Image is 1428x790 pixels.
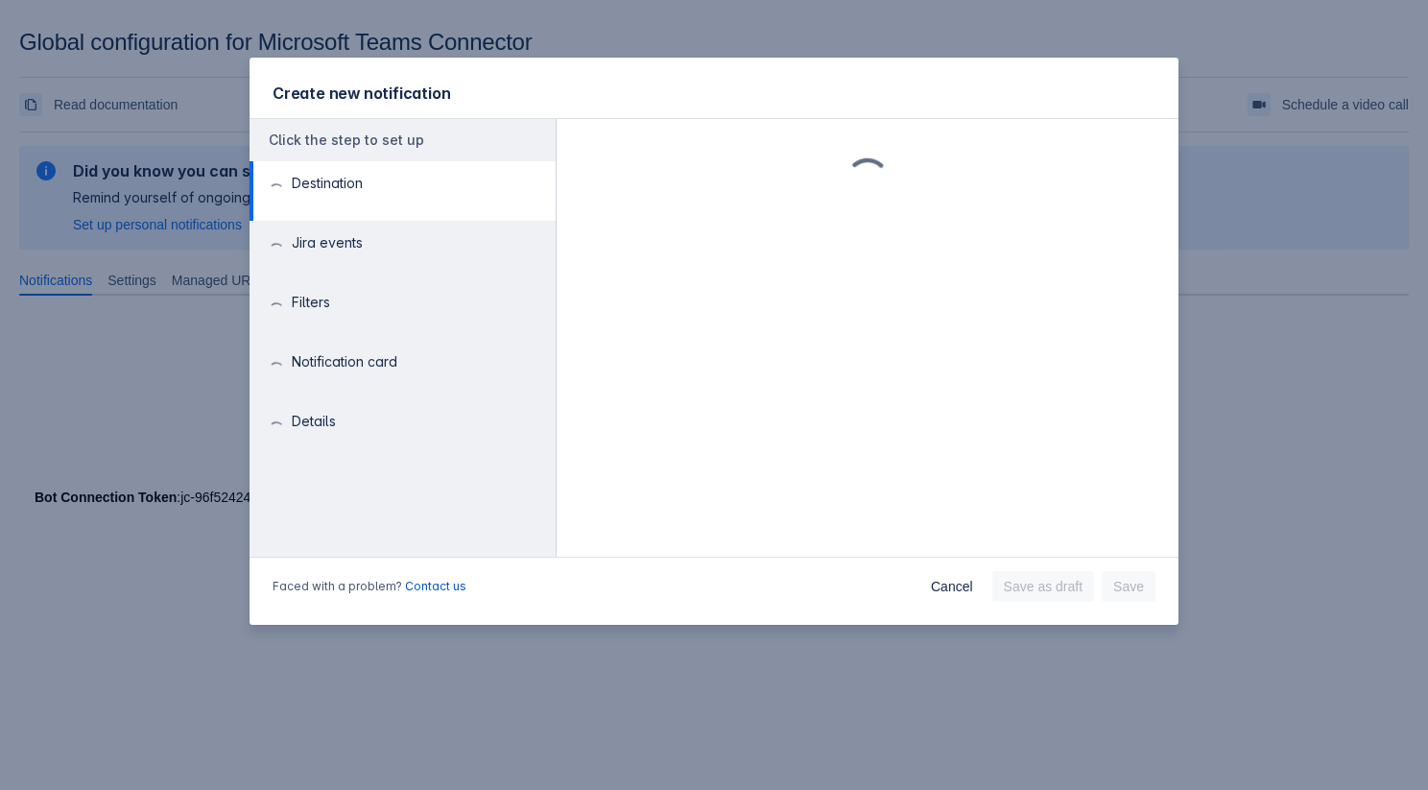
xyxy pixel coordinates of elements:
[292,412,336,431] span: Details
[919,571,985,602] button: Cancel
[292,233,363,252] span: Jira events
[292,174,363,193] span: Destination
[292,293,330,312] span: Filters
[292,352,397,371] span: Notification card
[1113,571,1144,602] span: Save
[992,571,1095,602] button: Save as draft
[273,84,450,103] span: Create new notification
[931,571,973,602] span: Cancel
[1004,571,1083,602] span: Save as draft
[405,579,466,593] a: Contact us
[1102,571,1155,602] button: Save
[273,579,466,594] span: Faced with a problem?
[269,132,424,148] span: Click the step to set up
